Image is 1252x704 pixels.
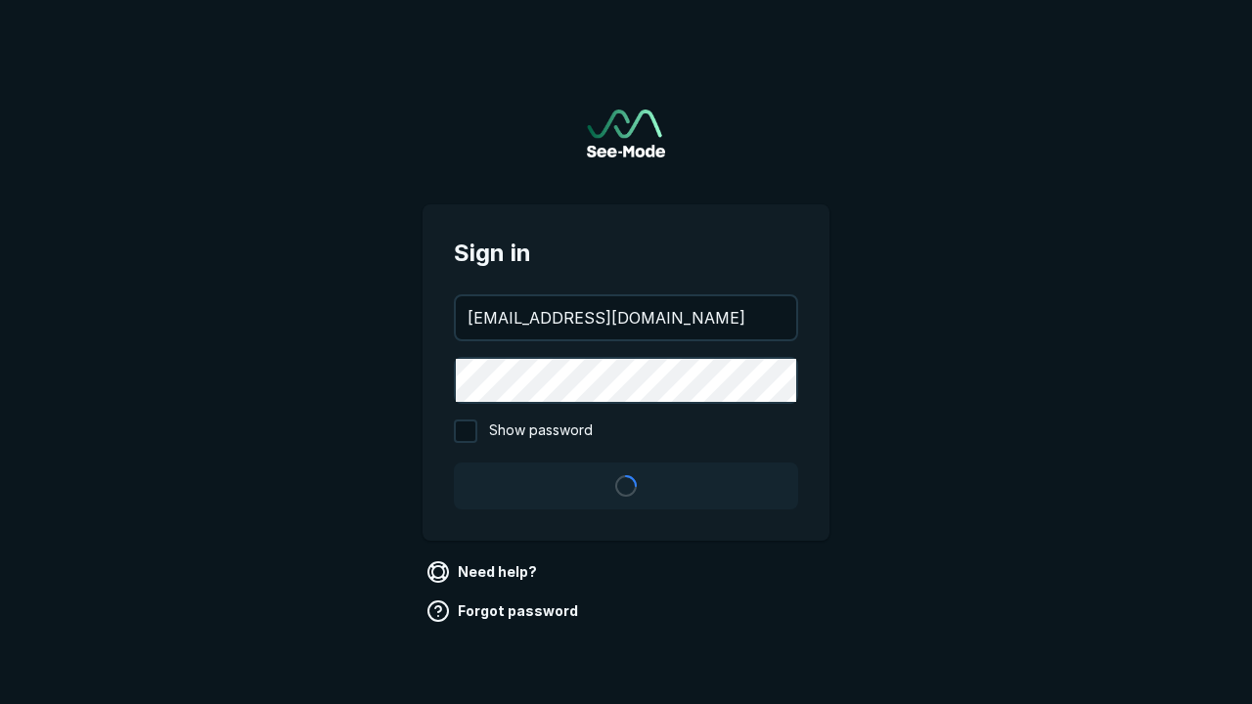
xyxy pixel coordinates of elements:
span: Show password [489,419,593,443]
a: Go to sign in [587,110,665,157]
input: your@email.com [456,296,796,339]
a: Forgot password [423,595,586,627]
img: See-Mode Logo [587,110,665,157]
span: Sign in [454,236,798,271]
a: Need help? [423,556,545,588]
